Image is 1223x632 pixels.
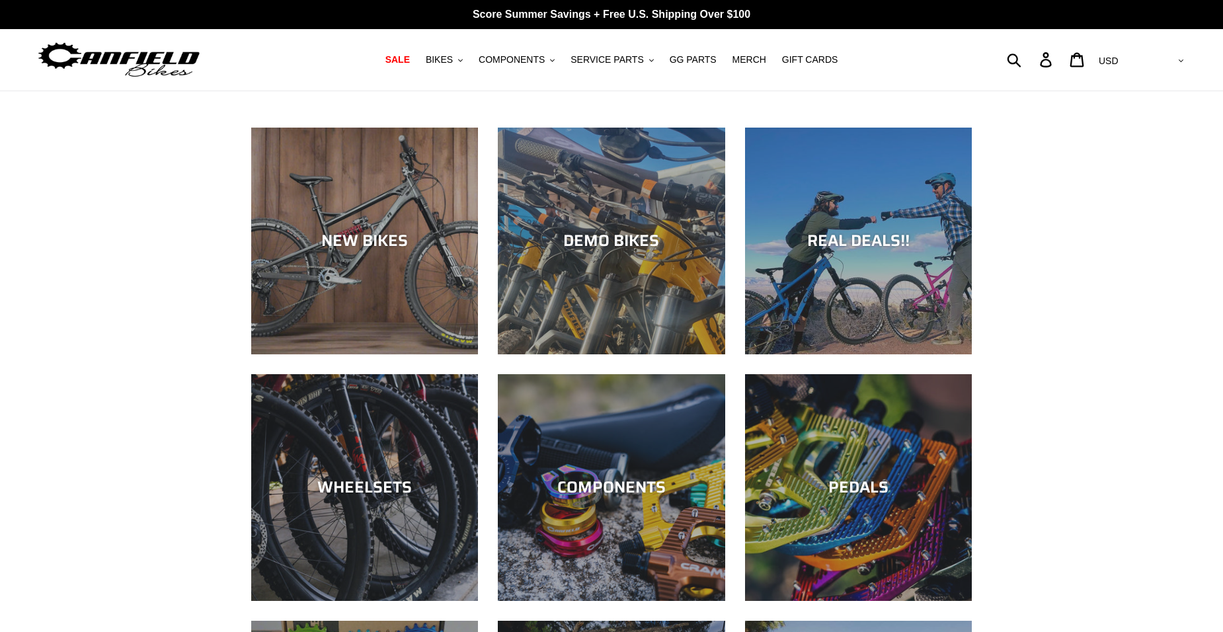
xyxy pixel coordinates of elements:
a: GG PARTS [663,51,723,69]
button: BIKES [419,51,469,69]
div: WHEELSETS [251,478,478,497]
img: Canfield Bikes [36,39,202,81]
a: WHEELSETS [251,374,478,601]
span: MERCH [732,54,766,65]
input: Search [1014,45,1048,74]
a: SALE [379,51,416,69]
a: GIFT CARDS [775,51,845,69]
div: REAL DEALS!! [745,231,972,251]
span: COMPONENTS [479,54,545,65]
a: DEMO BIKES [498,128,725,354]
div: DEMO BIKES [498,231,725,251]
button: COMPONENTS [472,51,561,69]
a: COMPONENTS [498,374,725,601]
button: SERVICE PARTS [564,51,660,69]
div: COMPONENTS [498,478,725,497]
span: SALE [385,54,410,65]
span: GG PARTS [670,54,717,65]
span: BIKES [426,54,453,65]
span: SERVICE PARTS [571,54,643,65]
a: NEW BIKES [251,128,478,354]
a: PEDALS [745,374,972,601]
a: MERCH [726,51,773,69]
div: NEW BIKES [251,231,478,251]
span: GIFT CARDS [782,54,838,65]
a: REAL DEALS!! [745,128,972,354]
div: PEDALS [745,478,972,497]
